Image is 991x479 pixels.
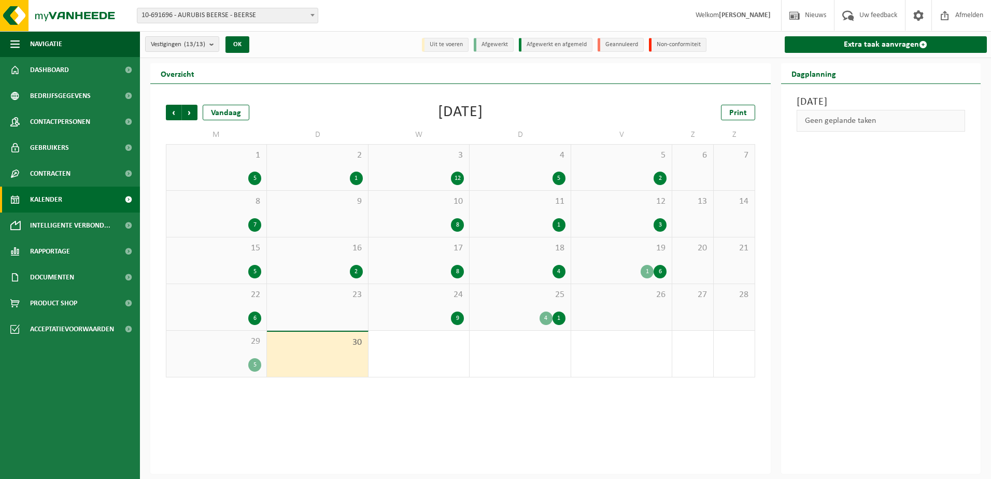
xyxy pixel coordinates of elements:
td: D [470,125,571,144]
span: Rapportage [30,238,70,264]
div: 12 [451,172,464,185]
div: 7 [248,218,261,232]
span: 22 [172,289,261,301]
td: V [571,125,672,144]
span: 14 [719,196,749,207]
count: (13/13) [184,41,205,48]
td: W [369,125,470,144]
span: Volgende [182,105,197,120]
span: 19 [576,243,667,254]
div: 5 [248,265,261,278]
div: 8 [451,265,464,278]
a: Print [721,105,755,120]
div: 1 [641,265,654,278]
span: 24 [374,289,464,301]
li: Non-conformiteit [649,38,706,52]
td: M [166,125,267,144]
span: 16 [272,243,362,254]
div: 6 [654,265,667,278]
div: 2 [350,265,363,278]
span: 18 [475,243,565,254]
span: 8 [172,196,261,207]
div: 4 [540,312,553,325]
span: 25 [475,289,565,301]
span: Bedrijfsgegevens [30,83,91,109]
h2: Overzicht [150,63,205,83]
a: Extra taak aanvragen [785,36,987,53]
span: Navigatie [30,31,62,57]
span: 10 [374,196,464,207]
span: 3 [374,150,464,161]
span: 28 [719,289,749,301]
div: 1 [553,218,565,232]
span: Vestigingen [151,37,205,52]
span: 26 [576,289,667,301]
div: 1 [553,312,565,325]
span: 13 [677,196,708,207]
span: Contracten [30,161,70,187]
span: 17 [374,243,464,254]
span: 12 [576,196,667,207]
h2: Dagplanning [781,63,846,83]
span: 6 [677,150,708,161]
span: Product Shop [30,290,77,316]
div: Vandaag [203,105,249,120]
span: Intelligente verbond... [30,213,110,238]
span: 4 [475,150,565,161]
span: 7 [719,150,749,161]
li: Afgewerkt en afgemeld [519,38,592,52]
span: 11 [475,196,565,207]
span: 5 [576,150,667,161]
span: 2 [272,150,362,161]
span: 10-691696 - AURUBIS BEERSE - BEERSE [137,8,318,23]
span: 9 [272,196,362,207]
div: 6 [248,312,261,325]
li: Geannuleerd [598,38,644,52]
span: Print [729,109,747,117]
div: 3 [654,218,667,232]
span: Vorige [166,105,181,120]
button: OK [225,36,249,53]
div: 5 [553,172,565,185]
div: 4 [553,265,565,278]
span: 23 [272,289,362,301]
div: 5 [248,358,261,372]
div: 8 [451,218,464,232]
span: 27 [677,289,708,301]
span: Gebruikers [30,135,69,161]
td: D [267,125,368,144]
strong: [PERSON_NAME] [719,11,771,19]
span: 20 [677,243,708,254]
li: Afgewerkt [474,38,514,52]
span: 29 [172,336,261,347]
span: 21 [719,243,749,254]
span: 15 [172,243,261,254]
span: 1 [172,150,261,161]
button: Vestigingen(13/13) [145,36,219,52]
li: Uit te voeren [422,38,469,52]
div: 9 [451,312,464,325]
h3: [DATE] [797,94,966,110]
span: Documenten [30,264,74,290]
div: Geen geplande taken [797,110,966,132]
span: Dashboard [30,57,69,83]
span: 30 [272,337,362,348]
div: 1 [350,172,363,185]
td: Z [714,125,755,144]
span: Kalender [30,187,62,213]
div: [DATE] [438,105,483,120]
td: Z [672,125,714,144]
div: 2 [654,172,667,185]
div: 5 [248,172,261,185]
span: Contactpersonen [30,109,90,135]
span: Acceptatievoorwaarden [30,316,114,342]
